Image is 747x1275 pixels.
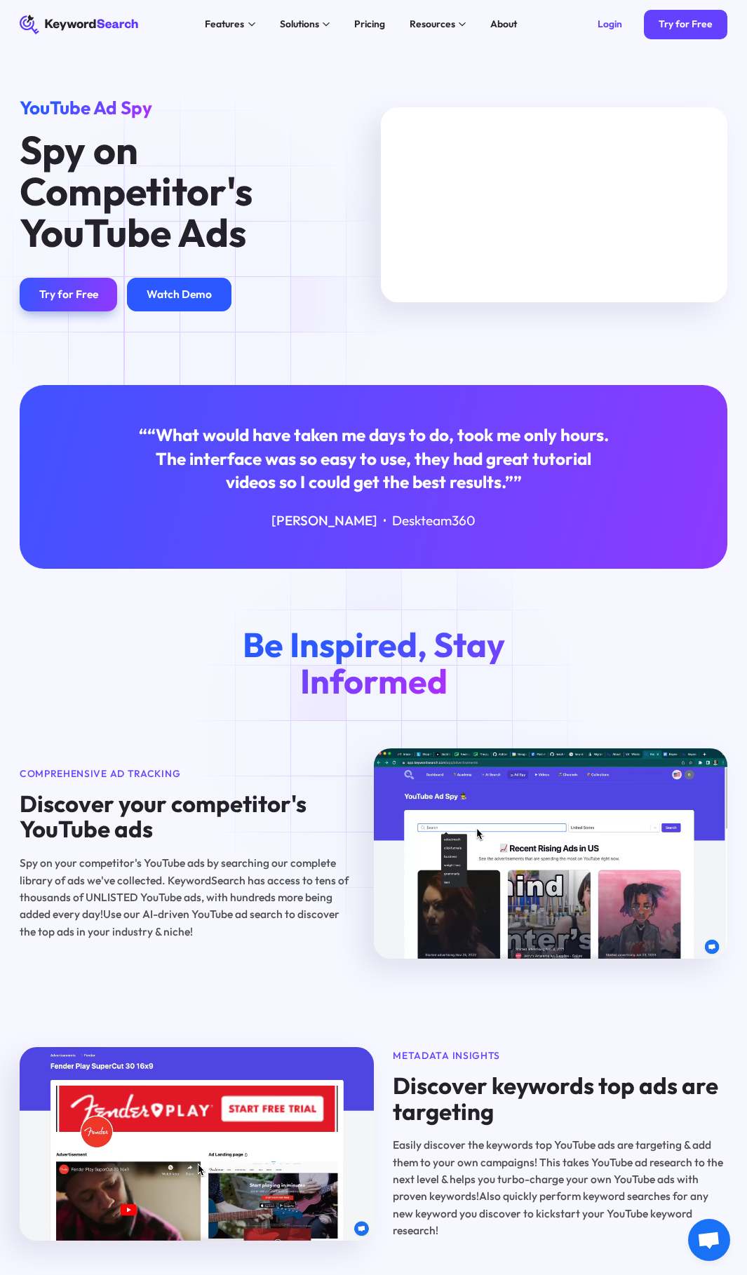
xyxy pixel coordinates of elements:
a: Try for Free [644,10,727,39]
span: YouTube Ad Spy [20,96,152,119]
p: Spy on your competitor's YouTube ads by searching our complete library of ads we've collected. Ke... [20,854,354,940]
div: Login [598,18,622,30]
div: ““What would have taken me days to do, took me only hours. The interface was so easy to use, they... [130,424,618,494]
div: Watch Demo [147,288,212,302]
a: Pricing [347,15,393,34]
div: Features [205,17,244,32]
a: Open chat [688,1219,730,1261]
div: Pricing [354,17,385,32]
iframe: Spy on Your Competitor's Keywords & YouTube Ads (Free Trial Link Below) [381,107,727,302]
h4: Discover keywords top ads are targeting [393,1073,727,1124]
div: Deskteam360 [392,511,476,529]
div: Comprehensive Ad Tracking [20,767,354,781]
p: Easily discover the keywords top YouTube ads are targeting & add them to your own campaigns! This... [393,1136,727,1239]
h4: Discover your competitor's YouTube ads [20,791,354,842]
div: Metadata insights [393,1048,727,1063]
div: Solutions [280,17,319,32]
a: About [483,15,525,34]
a: Try for Free [20,278,118,312]
div: Resources [410,17,455,32]
span: Be Inspired, Stay Informed [243,623,505,703]
div: Try for Free [659,18,713,30]
div: [PERSON_NAME] [271,511,377,529]
h1: Spy on Competitor's YouTube Ads [20,129,337,253]
a: Login [583,10,637,39]
div: About [490,17,517,32]
div: Try for Free [39,288,98,302]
